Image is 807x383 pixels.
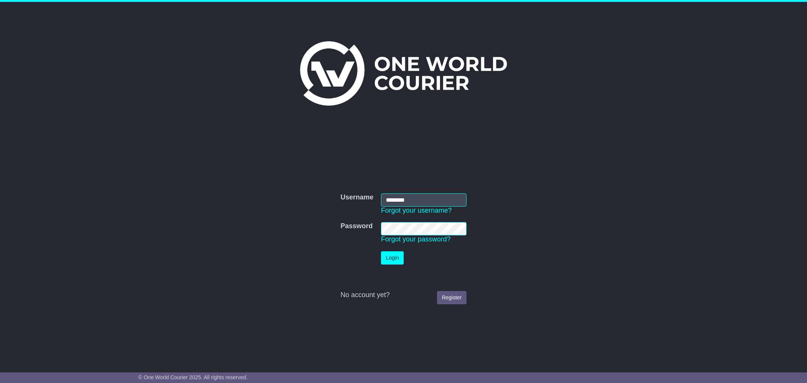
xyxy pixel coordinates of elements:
[300,41,507,106] img: One World
[381,251,404,265] button: Login
[138,374,248,380] span: © One World Courier 2025. All rights reserved.
[341,291,466,299] div: No account yet?
[341,222,373,230] label: Password
[341,193,373,202] label: Username
[381,235,451,243] a: Forgot your password?
[437,291,466,304] a: Register
[381,207,452,214] a: Forgot your username?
